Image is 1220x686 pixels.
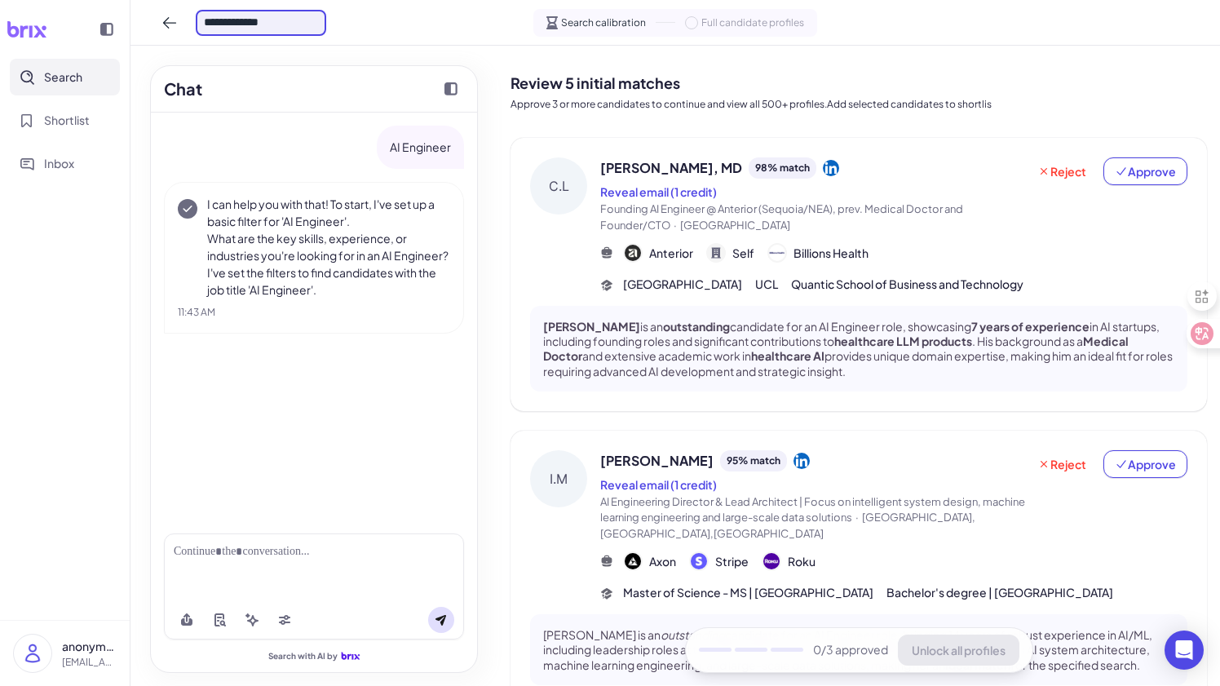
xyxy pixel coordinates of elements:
strong: healthcare LLM products [834,334,972,348]
span: Reject [1037,163,1086,179]
strong: healthcare AI [751,348,824,363]
span: Search with AI by [268,651,338,662]
p: [PERSON_NAME] is an candidate for an AI Engineer role, bringing 14 years of robust experience in ... [543,627,1174,672]
span: [GEOGRAPHIC_DATA] [680,219,790,232]
div: 98 % match [749,157,816,179]
span: Billions Health [793,245,869,262]
p: [EMAIL_ADDRESS][DOMAIN_NAME] [62,655,117,670]
span: Approve [1115,456,1176,472]
p: Approve 3 or more candidates to continue and view all 500+ profiles.Add selected candidates to sh... [511,97,1207,112]
strong: [PERSON_NAME] [543,319,640,334]
p: AI Engineer [390,139,451,156]
button: Inbox [10,145,120,182]
span: Axon [649,553,676,570]
span: Bachelor's degree | [GEOGRAPHIC_DATA] [886,584,1113,601]
img: 公司logo [625,245,641,261]
span: Roku [788,553,816,570]
span: UCL [755,276,778,293]
button: Approve [1103,157,1187,185]
span: Search calibration [561,15,646,30]
button: Reject [1027,157,1097,185]
p: anonymous [62,638,117,655]
img: user_logo.png [14,635,51,672]
span: · [855,511,859,524]
div: 11:43 AM [178,305,450,320]
button: Collapse chat [438,76,464,102]
span: AI Engineering Director & Lead Architect | Focus on intelligent system design, machine learning e... [600,495,1025,524]
span: Stripe [715,553,749,570]
span: · [674,219,677,232]
span: 0 /3 approved [813,642,888,659]
img: 公司logo [763,553,780,569]
div: 95 % match [720,450,787,471]
span: Reject [1037,456,1086,472]
p: What are the key skills, experience, or industries you're looking for in an AI Engineer? I've set... [207,230,450,299]
em: outstanding [661,627,725,642]
button: Search [10,59,120,95]
p: is an candidate for an AI Engineer role, showcasing in AI startups, including founding roles and ... [543,319,1174,378]
span: Inbox [44,155,74,172]
span: [GEOGRAPHIC_DATA] [623,276,742,293]
span: Approve [1115,163,1176,179]
p: I can help you with that! To start, I've set up a basic filter for 'AI Engineer'. [207,196,450,230]
span: [GEOGRAPHIC_DATA],[GEOGRAPHIC_DATA],[GEOGRAPHIC_DATA] [600,511,975,540]
span: Search [44,69,82,86]
span: Master of Science - MS | [GEOGRAPHIC_DATA] [623,584,873,601]
span: Founding AI Engineer @ Anterior (Sequoia/NEA), prev. Medical Doctor and Founder/CTO [600,202,963,232]
div: C.L [530,157,587,215]
button: Shortlist [10,102,120,139]
button: Reveal email (1 credit) [600,476,717,493]
span: [PERSON_NAME] [600,451,714,471]
span: Quantic School of Business and Technology [791,276,1023,293]
span: Self [732,245,754,262]
button: Send message [428,607,454,633]
div: I.M [530,450,587,507]
img: 公司logo [769,245,785,261]
span: [PERSON_NAME], MD [600,158,742,178]
h2: Review 5 initial matches [511,72,1207,94]
strong: 7 years of experience [971,319,1090,334]
span: Full candidate profiles [701,15,804,30]
img: 公司logo [691,553,707,569]
span: Shortlist [44,112,90,129]
strong: outstanding [663,319,730,334]
h2: Chat [164,77,202,101]
button: Approve [1103,450,1187,478]
img: 公司logo [625,553,641,569]
div: Open Intercom Messenger [1165,631,1204,670]
span: Anterior [649,245,693,262]
button: Reveal email (1 credit) [600,184,717,201]
strong: Medical Doctor [543,334,1129,363]
button: Reject [1027,450,1097,478]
